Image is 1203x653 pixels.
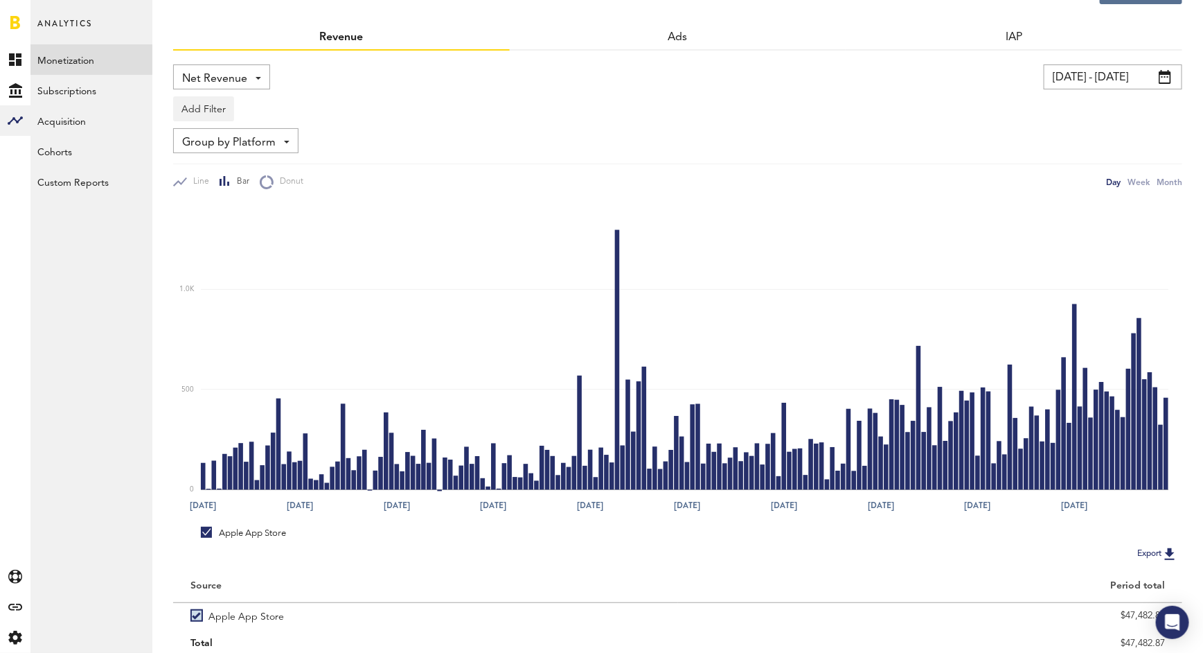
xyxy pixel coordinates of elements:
div: $47,482.87 [695,605,1166,626]
a: Subscriptions [30,75,152,105]
text: [DATE] [771,499,797,512]
img: Export [1161,546,1178,562]
text: [DATE] [674,499,700,512]
div: Apple App Store [201,527,286,539]
div: Week [1128,175,1150,189]
a: Revenue [319,32,363,43]
div: Day [1106,175,1121,189]
div: Month [1157,175,1182,189]
button: Add Filter [173,96,234,121]
a: IAP [1006,32,1022,43]
span: Line [187,176,209,188]
text: [DATE] [384,499,410,512]
span: Support [29,10,79,22]
span: Group by Platform [182,131,276,155]
text: [DATE] [964,499,990,512]
span: Ads [668,32,688,43]
a: Cohorts [30,136,152,166]
text: 0 [190,487,194,494]
text: [DATE] [287,499,313,512]
div: Source [190,580,222,592]
text: [DATE] [868,499,894,512]
div: Period total [695,580,1166,592]
a: Monetization [30,44,152,75]
text: [DATE] [480,499,506,512]
span: Apple App Store [208,603,284,627]
span: Analytics [37,15,92,44]
button: Export [1133,545,1182,563]
span: Net Revenue [182,67,247,91]
text: 1.0K [179,286,195,293]
text: 500 [181,386,194,393]
text: [DATE] [1061,499,1087,512]
span: Donut [274,176,303,188]
a: Acquisition [30,105,152,136]
div: Open Intercom Messenger [1156,606,1189,639]
a: Custom Reports [30,166,152,197]
span: Bar [231,176,249,188]
text: [DATE] [577,499,603,512]
text: [DATE] [190,499,216,512]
